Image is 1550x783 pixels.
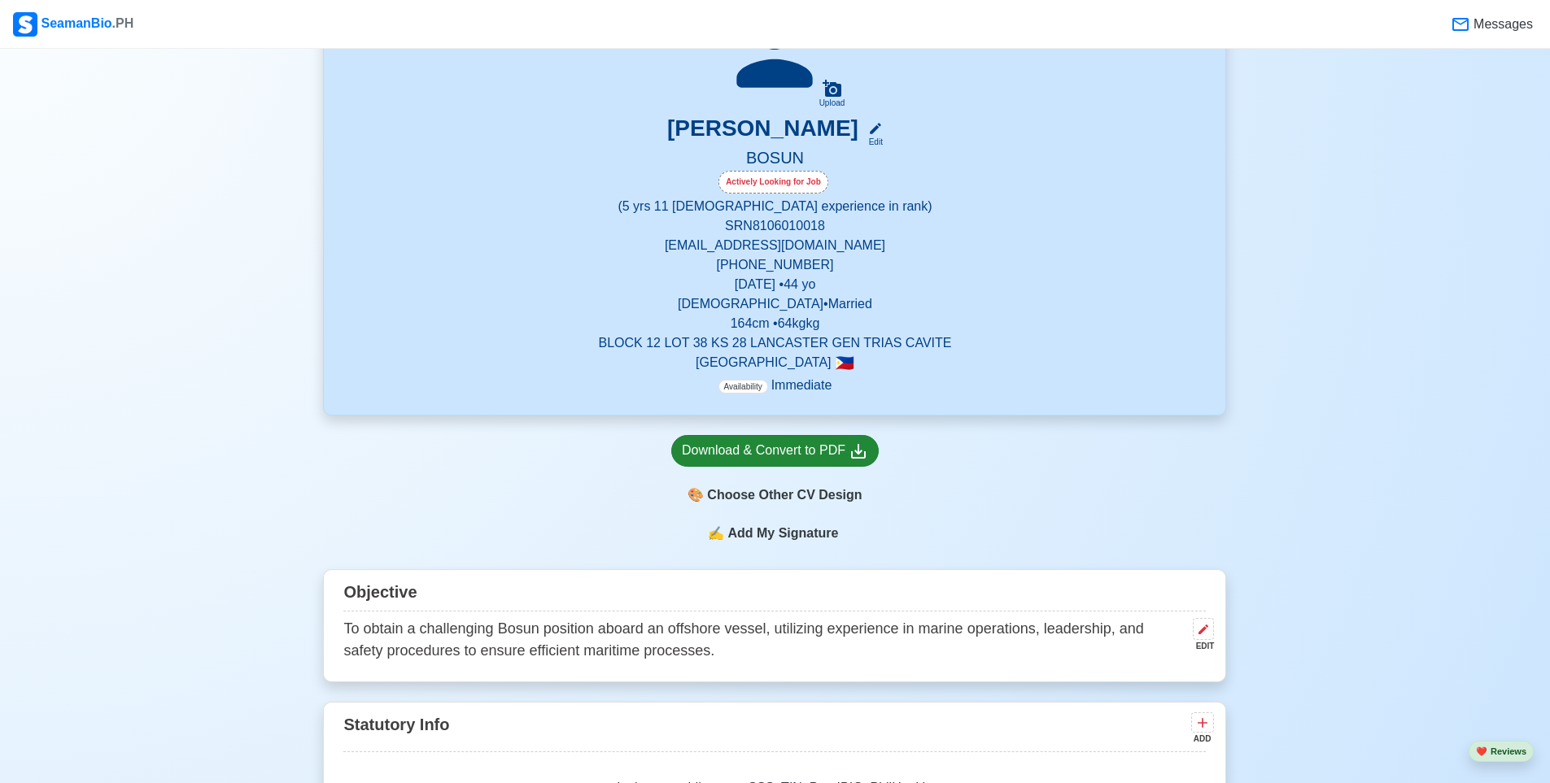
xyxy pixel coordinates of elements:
[343,216,1206,236] p: SRN 8106010018
[718,376,832,395] p: Immediate
[112,16,134,30] span: .PH
[343,294,1206,314] p: [DEMOGRAPHIC_DATA] • Married
[343,709,1206,752] div: Statutory Info
[343,236,1206,255] p: [EMAIL_ADDRESS][DOMAIN_NAME]
[343,275,1206,294] p: [DATE] • 44 yo
[343,576,1206,611] div: Objective
[1469,741,1534,763] button: heartReviews
[1470,15,1533,34] span: Messages
[688,485,704,505] span: paint
[671,480,879,511] div: Choose Other CV Design
[343,333,1206,353] p: BLOCK 12 LOT 38 KS 28 LANCASTER GEN TRIAS CAVITE
[1476,746,1487,756] span: heart
[343,148,1206,171] h5: BOSUN
[708,524,724,543] span: sign
[671,435,879,467] a: Download & Convert to PDF
[343,314,1206,333] p: 164 cm • 64kg kg
[13,12,133,37] div: SeamanBio
[343,353,1206,372] p: [GEOGRAPHIC_DATA]
[13,12,37,37] img: Logo
[1186,640,1214,652] div: EDIT
[724,524,841,543] span: Add My Signature
[343,255,1206,275] p: [PHONE_NUMBER]
[667,115,858,148] h3: [PERSON_NAME]
[835,355,854,371] span: 🇵🇭
[819,98,845,108] div: Upload
[718,380,768,394] span: Availability
[862,136,883,148] div: Edit
[718,171,828,194] div: Actively Looking for Job
[343,197,1206,216] p: (5 yrs 11 [DEMOGRAPHIC_DATA] experience in rank)
[343,618,1186,662] p: To obtain a challenging Bosun position aboard an offshore vessel, utilizing experience in marine ...
[682,441,868,461] div: Download & Convert to PDF
[1191,733,1211,745] div: ADD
